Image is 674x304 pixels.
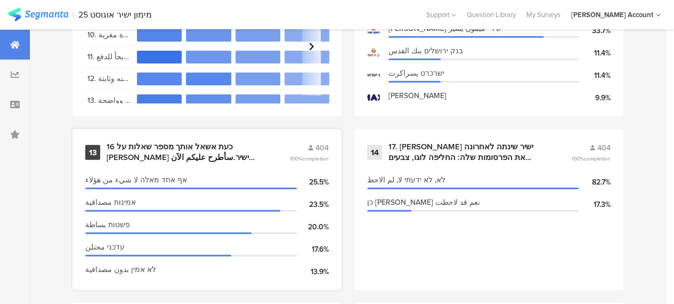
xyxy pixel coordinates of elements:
div: 17.3% [579,199,611,210]
div: 25.5% [297,177,329,188]
span: 404 [315,142,329,154]
section: 7.9% [236,29,281,42]
div: 82.7% [579,177,611,188]
a: My Surveys [521,10,566,20]
div: 13.9% [297,266,329,277]
div: 13 [85,145,100,160]
section: 31.2% [137,51,182,63]
span: ישרכרט يسراكرت [388,68,444,79]
span: completion [302,155,329,163]
section: 13.1% [186,29,231,42]
section: 10. מציעה הלוואות בריבית אטרקטיבית تعرض قروضاً بفائدة مغرية [87,29,132,42]
div: 11.4% [579,47,611,59]
section: 12.1% [186,51,231,63]
section: 20.8% [137,73,182,85]
div: 23.5% [297,199,329,210]
span: בנק ירושלים بنك القدس [388,45,463,57]
img: segmanta logo [8,8,68,21]
section: 1.7% [285,29,330,42]
span: 100% [290,155,329,163]
section: 16.3% [186,94,231,107]
div: 17.6% [297,244,329,255]
div: 14 [367,145,382,160]
section: 21.8% [137,29,182,42]
section: 1.7% [285,94,330,107]
section: 11. מציעה פריסת תשלומים נוחה تعرض تقسيطاً مريحاً للدفع [87,51,132,63]
img: d3718dnoaommpf.cloudfront.net%2Fitem%2Fed97949d10c35e526d76.png [367,91,380,104]
div: 9.9% [579,92,611,103]
img: d3718dnoaommpf.cloudfront.net%2Fitem%2F664ba32996c60b850719.png [367,46,380,59]
section: 8.9% [236,94,281,107]
div: | [72,9,74,21]
section: 12. גוף בטוח ויציב مؤسسة آمنه وثابتة [87,73,132,85]
a: Question Library [461,10,521,20]
div: [PERSON_NAME] Account [571,10,653,20]
div: 17. [PERSON_NAME] ישיר שינתה לאחרונה את הפרסומות שלה: החליפה לוגו, צבעים ופרזנטור חדש [PERSON_NAM... [388,142,546,163]
section: 13. מציעה הלוואה בתנאים שקופים וברורים تعطي قرضاً بشروط شفافة وواضحة [87,94,132,107]
img: d3718dnoaommpf.cloudfront.net%2Fitem%2F94db8e206e18522045bf.png [367,24,380,37]
div: Support [426,6,456,23]
img: d3718dnoaommpf.cloudfront.net%2Fitem%2F2e8f878f09306e30f24c.png [367,69,380,82]
section: 20.3% [186,73,231,85]
section: 2.7% [285,51,330,63]
span: אמינות مصداقية [85,197,136,208]
span: אף אחד מאלה لا شيء من هؤلاء [85,174,187,186]
span: לא, לא ידעתי لا, لم الاحظ [367,174,445,186]
span: עדכני محتلن [85,242,125,253]
section: 1.2% [285,73,330,85]
span: פשטות بساطة [85,219,130,230]
span: [PERSON_NAME] [388,90,446,101]
section: 25.7% [137,94,182,107]
div: מימון ישיר אוגוסט 25 [78,10,152,20]
div: 16 כעת אשאל אותך מספר שאלות על [PERSON_NAME] ישיר.سأطرح عليكم الآن بعض الأسئلة حول [PERSON_NAME] ... [107,142,264,163]
div: 33.7% [579,25,611,36]
span: completion [584,155,611,163]
span: כן [PERSON_NAME] نعم قد لاحظت [367,197,480,208]
section: 8.4% [236,73,281,85]
span: לא אמין بدون مصداقية [85,264,156,275]
section: 7.4% [236,51,281,63]
div: 20.0% [297,221,329,233]
div: 11.4% [579,70,611,81]
span: 100% [572,155,611,163]
span: 404 [597,142,611,154]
